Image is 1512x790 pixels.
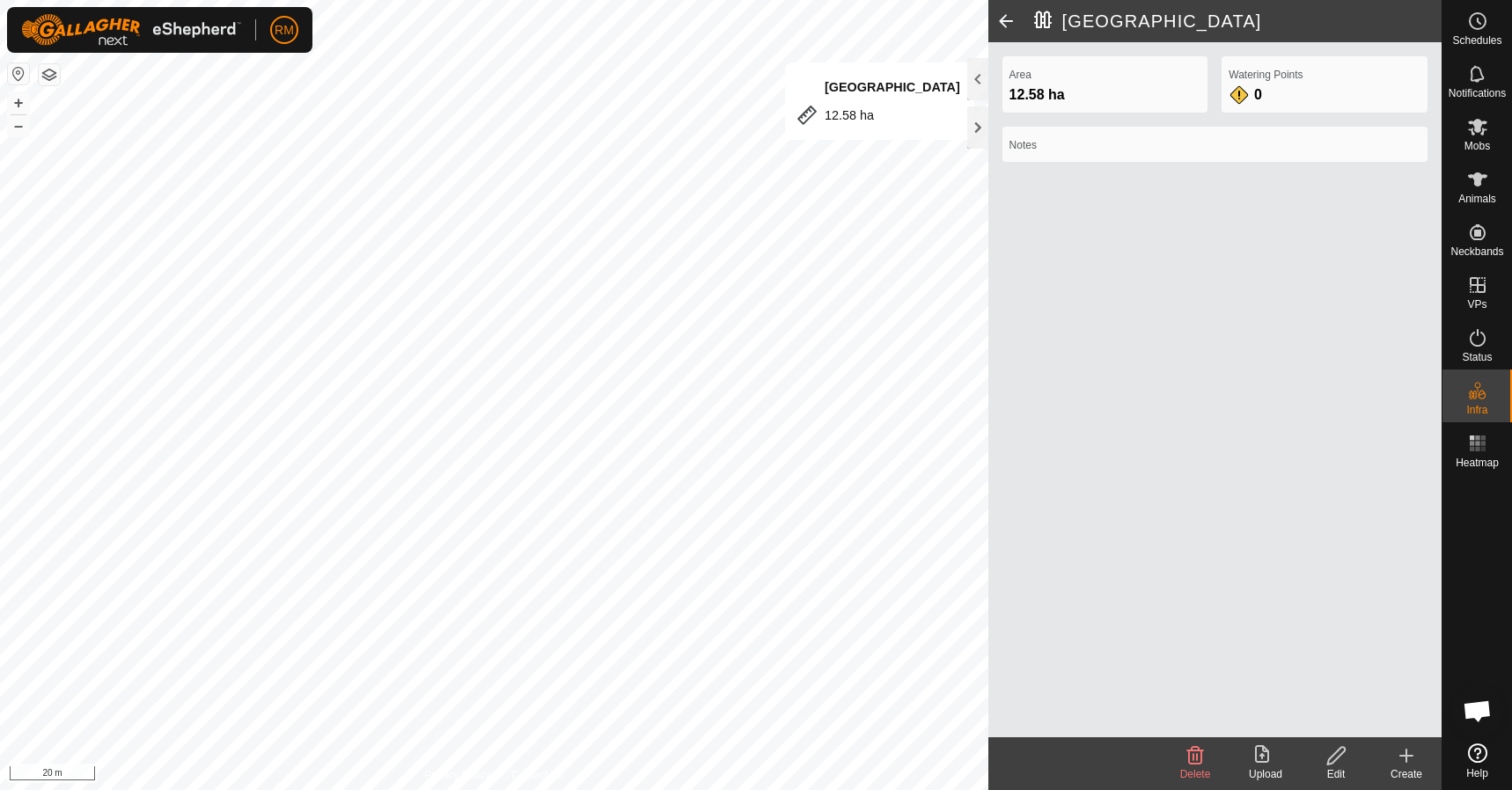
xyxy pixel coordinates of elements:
img: Gallagher Logo [21,14,241,46]
label: Watering Points [1229,67,1420,83]
label: Area [1009,67,1201,83]
div: [GEOGRAPHIC_DATA] [796,77,960,98]
span: 12.58 ha [1009,87,1065,102]
span: Animals [1458,194,1496,204]
div: Open chat [1451,684,1504,737]
span: Status [1462,352,1492,362]
span: RM [275,21,294,40]
span: Schedules [1452,35,1501,46]
div: 12.58 ha [796,105,960,126]
label: Notes [1009,137,1420,153]
a: Help [1442,736,1512,786]
a: Privacy Policy [424,767,490,783]
span: VPs [1467,299,1486,310]
span: Notifications [1449,88,1506,99]
h2: [GEOGRAPHIC_DATA] [1034,11,1442,32]
span: Help [1466,768,1488,779]
div: Create [1371,766,1442,782]
span: Heatmap [1456,457,1499,468]
button: Map Layers [39,64,60,85]
span: 0 [1254,87,1262,102]
button: Reset Map [8,63,29,84]
a: Contact Us [511,767,563,783]
span: Delete [1180,768,1211,780]
div: Edit [1301,766,1371,782]
span: Mobs [1464,141,1490,151]
button: – [8,115,29,136]
span: Infra [1466,405,1487,415]
div: Upload [1230,766,1301,782]
span: Neckbands [1450,246,1503,257]
button: + [8,92,29,113]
